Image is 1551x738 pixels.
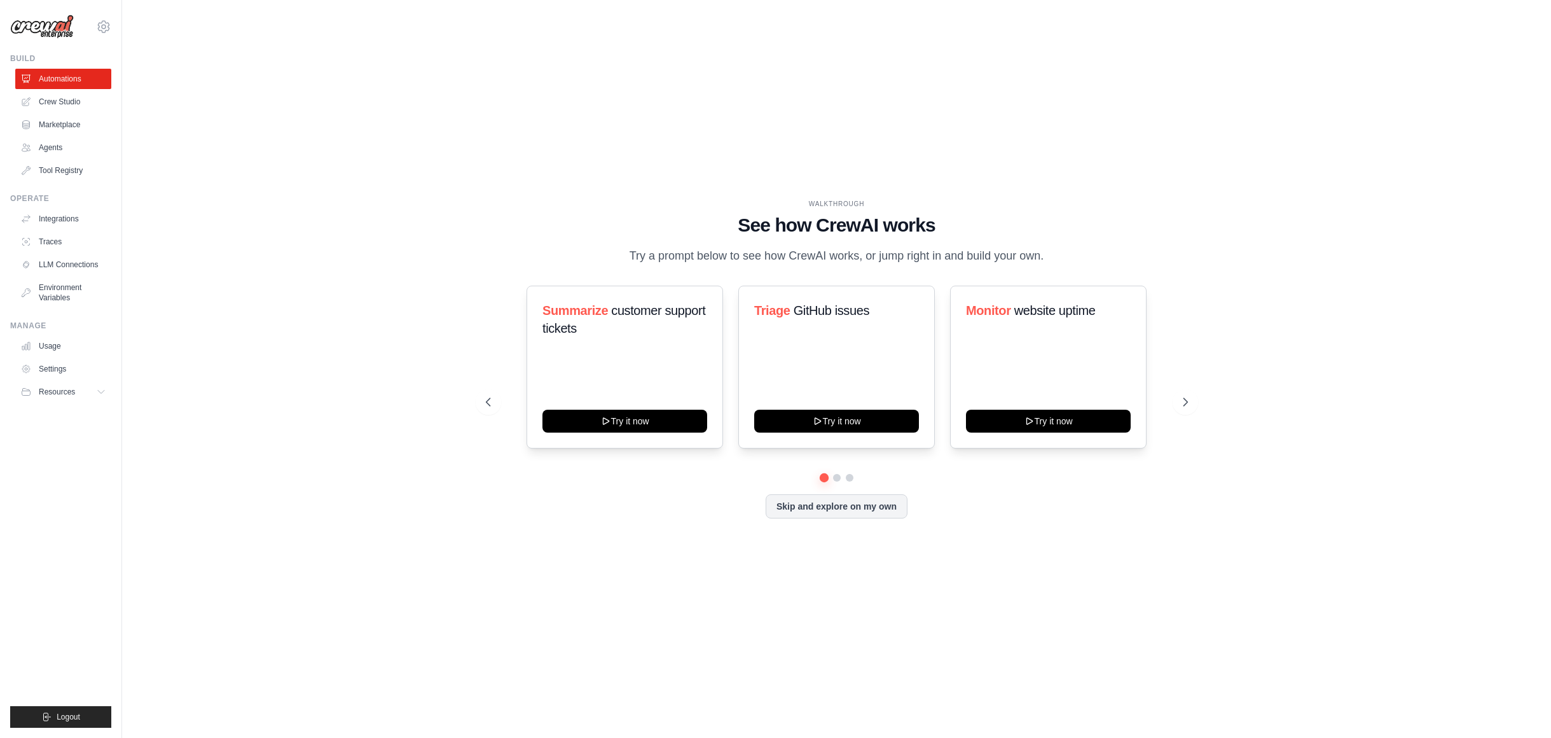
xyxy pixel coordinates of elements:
[754,303,790,317] span: Triage
[15,69,111,89] a: Automations
[15,382,111,402] button: Resources
[10,193,111,204] div: Operate
[39,387,75,397] span: Resources
[15,115,111,135] a: Marketplace
[754,410,919,433] button: Try it now
[15,160,111,181] a: Tool Registry
[542,303,608,317] span: Summarize
[966,410,1131,433] button: Try it now
[542,303,705,335] span: customer support tickets
[15,254,111,275] a: LLM Connections
[15,137,111,158] a: Agents
[623,247,1051,265] p: Try a prompt below to see how CrewAI works, or jump right in and build your own.
[766,494,907,519] button: Skip and explore on my own
[542,410,707,433] button: Try it now
[486,214,1188,237] h1: See how CrewAI works
[15,277,111,308] a: Environment Variables
[10,706,111,728] button: Logout
[486,199,1188,209] div: WALKTHROUGH
[794,303,869,317] span: GitHub issues
[15,359,111,379] a: Settings
[15,232,111,252] a: Traces
[10,15,74,39] img: Logo
[1014,303,1096,317] span: website uptime
[15,92,111,112] a: Crew Studio
[57,712,80,722] span: Logout
[15,336,111,356] a: Usage
[10,53,111,64] div: Build
[10,321,111,331] div: Manage
[966,303,1011,317] span: Monitor
[15,209,111,229] a: Integrations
